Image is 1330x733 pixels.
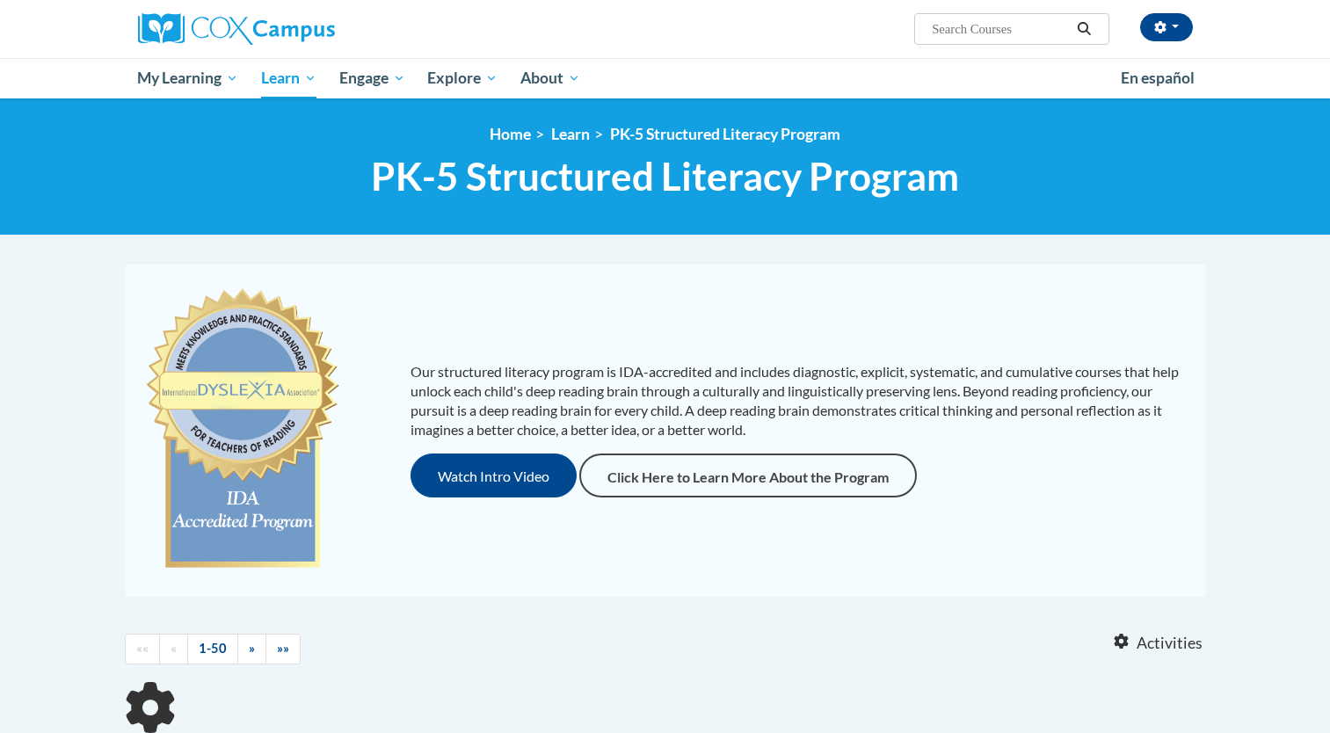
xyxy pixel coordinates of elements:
[579,454,917,497] a: Click Here to Learn More About the Program
[265,634,301,664] a: End
[261,68,316,89] span: Learn
[371,153,959,200] span: PK-5 Structured Literacy Program
[159,634,188,664] a: Previous
[551,125,590,143] a: Learn
[136,641,149,656] span: ««
[490,125,531,143] a: Home
[520,68,580,89] span: About
[137,68,238,89] span: My Learning
[250,58,328,98] a: Learn
[127,58,251,98] a: My Learning
[328,58,417,98] a: Engage
[1137,634,1203,653] span: Activities
[237,634,266,664] a: Next
[1121,69,1195,87] span: En español
[1109,60,1206,97] a: En español
[610,125,840,143] a: PK-5 Structured Literacy Program
[411,454,577,497] button: Watch Intro Video
[125,634,160,664] a: Begining
[427,68,498,89] span: Explore
[411,362,1188,439] p: Our structured literacy program is IDA-accredited and includes diagnostic, explicit, systematic, ...
[112,58,1219,98] div: Main menu
[142,280,344,579] img: c477cda6-e343-453b-bfce-d6f9e9818e1c.png
[138,13,335,45] img: Cox Campus
[339,68,405,89] span: Engage
[1071,18,1097,40] button: Search
[930,18,1071,40] input: Search Courses
[509,58,592,98] a: About
[187,634,238,664] a: 1-50
[171,641,177,656] span: «
[416,58,509,98] a: Explore
[277,641,289,656] span: »»
[1140,13,1193,41] button: Account Settings
[249,641,255,656] span: »
[138,13,472,45] a: Cox Campus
